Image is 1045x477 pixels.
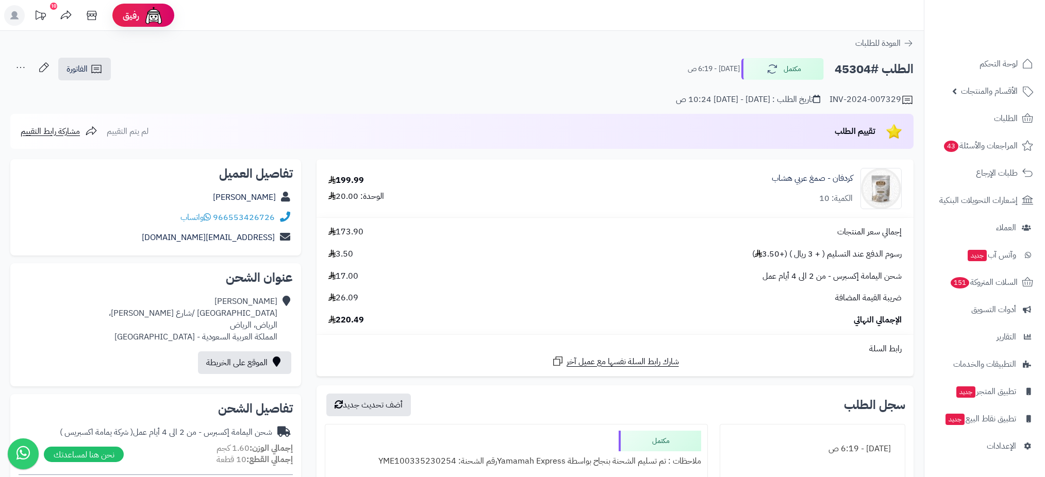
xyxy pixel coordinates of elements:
[950,275,1018,289] span: السلات المتروكة
[931,188,1039,213] a: إشعارات التحويلات البنكية
[726,439,899,459] div: [DATE] - 6:19 ص
[830,94,914,106] div: INV-2024-007329
[213,211,275,224] a: 966553426726
[246,453,293,466] strong: إجمالي القطع:
[123,9,139,22] span: رفيق
[819,193,853,205] div: الكمية: 10
[987,439,1016,453] span: الإعدادات
[835,125,875,138] span: تقييم الطلب
[67,63,88,75] span: الفاتورة
[21,125,80,138] span: مشاركة رابط التقييم
[931,161,1039,185] a: طلبات الإرجاع
[931,434,1039,458] a: الإعدادات
[60,427,272,438] div: شحن اليمامة إكسبرس - من 2 الى 4 أيام عمل
[835,292,902,304] span: ضريبة القيمة المضافة
[931,215,1039,240] a: العملاء
[772,173,853,184] a: كردفان - صمغ عربي هشاب
[741,58,824,80] button: مكتمل
[143,5,164,26] img: ai-face.png
[567,356,679,368] span: شارك رابط السلة نفسها مع عميل آخر
[19,402,293,415] h2: تفاصيل الشحن
[855,37,901,49] span: العودة للطلبات
[107,125,148,138] span: لم يتم التقييم
[961,84,1018,98] span: الأقسام والمنتجات
[939,193,1018,208] span: إشعارات التحويلات البنكية
[953,357,1016,371] span: التطبيقات والخدمات
[861,168,901,209] img: karpro1-90x90.jpg
[328,314,364,326] span: 220.49
[996,220,1016,235] span: العملاء
[19,271,293,284] h2: عنوان الشحن
[931,325,1039,349] a: التقارير
[837,226,902,238] span: إجمالي سعر المنتجات
[971,302,1016,317] span: أدوات التسويق
[931,406,1039,431] a: تطبيق نقاط البيعجديد
[321,343,909,355] div: رابط السلة
[217,453,293,466] small: 10 قطعة
[328,248,353,260] span: 3.50
[60,426,133,438] span: ( شركة يمامة اكسبريس )
[58,58,111,80] a: الفاتورة
[217,442,293,454] small: 1.60 كجم
[967,248,1016,262] span: وآتس آب
[855,37,914,49] a: العودة للطلبات
[331,451,701,471] div: ملاحظات : تم تسليم الشحنة بنجاح بواسطة Yamamah Expressرقم الشحنة: YME100335230254
[944,141,958,152] span: 43
[946,414,965,425] span: جديد
[968,250,987,261] span: جديد
[328,292,358,304] span: 26.09
[676,94,820,106] div: تاريخ الطلب : [DATE] - [DATE] 10:24 ص
[328,175,364,186] div: 199.99
[552,355,679,368] a: شارك رابط السلة نفسها مع عميل آخر
[931,133,1039,158] a: المراجعات والأسئلة43
[180,211,211,224] a: واتساب
[250,442,293,454] strong: إجمالي الوزن:
[688,64,740,74] small: [DATE] - 6:19 ص
[835,59,914,80] h2: الطلب #45304
[762,270,902,282] span: شحن اليمامة إكسبرس - من 2 الى 4 أيام عمل
[975,28,1035,49] img: logo-2.png
[328,270,358,282] span: 17.00
[980,57,1018,71] span: لوحة التحكم
[931,52,1039,76] a: لوحة التحكم
[50,3,57,10] div: 10
[109,296,277,343] div: [PERSON_NAME] [GEOGRAPHIC_DATA] /شارع [PERSON_NAME]، الرياض، الرياض المملكة العربية السعودية - [G...
[951,277,969,288] span: 151
[198,351,291,374] a: الموقع على الخريطة
[931,297,1039,322] a: أدوات التسويق
[328,191,384,202] div: الوحدة: 20.00
[854,314,902,326] span: الإجمالي النهائي
[931,352,1039,377] a: التطبيقات والخدمات
[619,431,701,451] div: مكتمل
[931,270,1039,295] a: السلات المتروكة151
[931,243,1039,267] a: وآتس آبجديد
[931,106,1039,131] a: الطلبات
[931,379,1039,404] a: تطبيق المتجرجديد
[844,399,905,411] h3: سجل الطلب
[27,5,53,28] a: تحديثات المنصة
[956,386,975,398] span: جديد
[752,248,902,260] span: رسوم الدفع عند التسليم ( + 3 ريال ) (+3.50 )
[213,191,276,203] a: [PERSON_NAME]
[142,231,275,244] a: [EMAIL_ADDRESS][DOMAIN_NAME]
[328,226,363,238] span: 173.90
[976,166,1018,180] span: طلبات الإرجاع
[997,330,1016,344] span: التقارير
[943,139,1018,153] span: المراجعات والأسئلة
[326,394,411,416] button: أضف تحديث جديد
[944,412,1016,426] span: تطبيق نقاط البيع
[21,125,97,138] a: مشاركة رابط التقييم
[994,111,1018,126] span: الطلبات
[955,384,1016,399] span: تطبيق المتجر
[19,167,293,180] h2: تفاصيل العميل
